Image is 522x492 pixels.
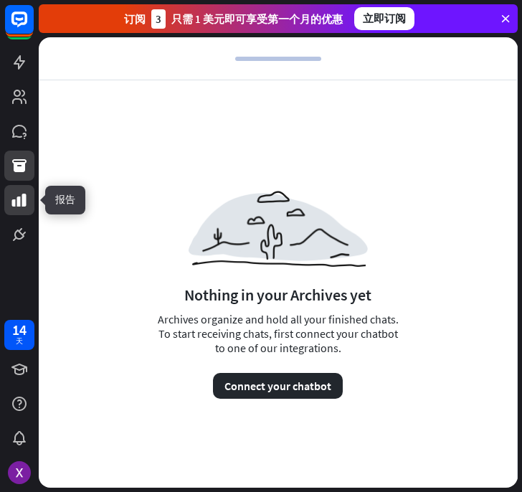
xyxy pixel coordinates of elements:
font: 3 [156,12,161,26]
font: 立即订阅 [363,11,406,25]
div: Nothing in your Archives yet [184,285,371,305]
font: 订阅 [124,12,146,26]
font: 只需 1 美元即可享受第一个月的优惠 [171,12,343,26]
font: 天 [16,336,23,346]
a: 14 天 [4,320,34,350]
div: Archives organize and hold all your finished chats. To start receiving chats, first connect your ... [153,312,404,399]
button: Connect your chatbot [213,373,343,399]
font: 14 [12,321,27,339]
button: 打开 LiveChat 聊天小部件 [11,6,54,49]
img: ae424f8a3b67452448e4.png [189,191,368,267]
